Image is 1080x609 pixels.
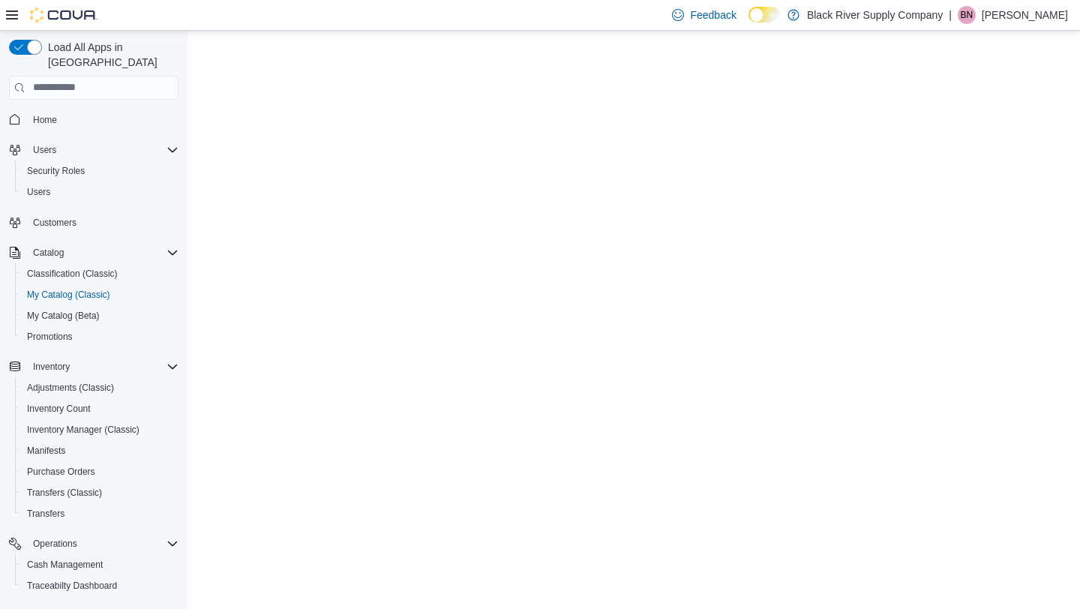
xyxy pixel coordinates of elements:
[21,463,101,481] a: Purchase Orders
[3,533,184,554] button: Operations
[27,111,63,129] a: Home
[30,7,97,22] img: Cova
[949,6,952,24] p: |
[15,326,184,347] button: Promotions
[15,461,184,482] button: Purchase Orders
[27,358,178,376] span: Inventory
[21,379,120,397] a: Adjustments (Classic)
[27,403,91,415] span: Inventory Count
[27,244,178,262] span: Catalog
[27,445,65,457] span: Manifests
[27,358,76,376] button: Inventory
[15,263,184,284] button: Classification (Classic)
[27,310,100,322] span: My Catalog (Beta)
[15,503,184,524] button: Transfers
[27,331,73,343] span: Promotions
[27,466,95,478] span: Purchase Orders
[961,6,973,24] span: BN
[21,484,108,502] a: Transfers (Classic)
[21,400,178,418] span: Inventory Count
[21,307,178,325] span: My Catalog (Beta)
[3,139,184,160] button: Users
[807,6,943,24] p: Black River Supply Company
[690,7,736,22] span: Feedback
[15,398,184,419] button: Inventory Count
[15,160,184,181] button: Security Roles
[27,424,139,436] span: Inventory Manager (Classic)
[27,580,117,592] span: Traceabilty Dashboard
[15,440,184,461] button: Manifests
[3,356,184,377] button: Inventory
[27,508,64,520] span: Transfers
[21,328,79,346] a: Promotions
[21,442,178,460] span: Manifests
[27,141,62,159] button: Users
[27,535,178,553] span: Operations
[748,7,780,22] input: Dark Mode
[15,284,184,305] button: My Catalog (Classic)
[21,265,178,283] span: Classification (Classic)
[3,242,184,263] button: Catalog
[21,505,70,523] a: Transfers
[982,6,1068,24] p: [PERSON_NAME]
[27,289,110,301] span: My Catalog (Classic)
[21,400,97,418] a: Inventory Count
[21,286,178,304] span: My Catalog (Classic)
[958,6,976,24] div: Brittany Niles
[27,165,85,177] span: Security Roles
[15,419,184,440] button: Inventory Manager (Classic)
[27,487,102,499] span: Transfers (Classic)
[27,141,178,159] span: Users
[21,162,178,180] span: Security Roles
[15,575,184,596] button: Traceabilty Dashboard
[15,377,184,398] button: Adjustments (Classic)
[21,183,178,201] span: Users
[33,538,77,550] span: Operations
[21,183,56,201] a: Users
[21,421,178,439] span: Inventory Manager (Classic)
[33,361,70,373] span: Inventory
[21,421,145,439] a: Inventory Manager (Classic)
[21,577,178,595] span: Traceabilty Dashboard
[33,217,76,229] span: Customers
[21,379,178,397] span: Adjustments (Classic)
[27,244,70,262] button: Catalog
[27,214,82,232] a: Customers
[21,162,91,180] a: Security Roles
[21,556,109,574] a: Cash Management
[21,484,178,502] span: Transfers (Classic)
[27,559,103,571] span: Cash Management
[21,328,178,346] span: Promotions
[21,442,71,460] a: Manifests
[27,186,50,198] span: Users
[21,556,178,574] span: Cash Management
[27,268,118,280] span: Classification (Classic)
[27,382,114,394] span: Adjustments (Classic)
[33,114,57,126] span: Home
[21,307,106,325] a: My Catalog (Beta)
[15,181,184,202] button: Users
[15,554,184,575] button: Cash Management
[21,577,123,595] a: Traceabilty Dashboard
[15,305,184,326] button: My Catalog (Beta)
[33,247,64,259] span: Catalog
[21,286,116,304] a: My Catalog (Classic)
[27,213,178,232] span: Customers
[21,265,124,283] a: Classification (Classic)
[21,505,178,523] span: Transfers
[27,110,178,129] span: Home
[27,535,83,553] button: Operations
[42,40,178,70] span: Load All Apps in [GEOGRAPHIC_DATA]
[3,211,184,233] button: Customers
[33,144,56,156] span: Users
[15,482,184,503] button: Transfers (Classic)
[21,463,178,481] span: Purchase Orders
[3,109,184,130] button: Home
